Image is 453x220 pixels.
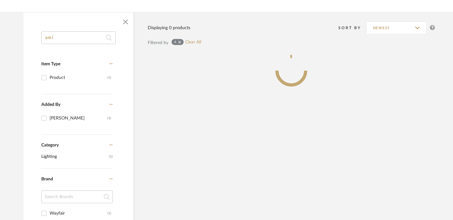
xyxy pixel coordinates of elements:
span: Added By [41,102,60,107]
div: a [174,40,177,44]
div: (1) [107,73,111,83]
div: Sort By [338,25,366,31]
input: Search Brands [41,191,113,203]
div: Product [50,73,107,83]
input: Search within 0 results [41,31,116,44]
span: (1) [109,152,113,162]
div: (1) [107,208,111,218]
span: Brand [41,177,53,181]
span: Category [41,143,59,148]
div: Filtered by [148,39,168,46]
div: Wayfair [50,208,107,218]
span: Lighting [41,151,107,162]
button: Close [119,16,132,28]
div: Displaying 0 products [148,24,190,31]
div: (1) [107,113,111,123]
span: Item Type [41,62,60,66]
a: Clear All [185,40,201,45]
div: [PERSON_NAME] [50,113,107,123]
